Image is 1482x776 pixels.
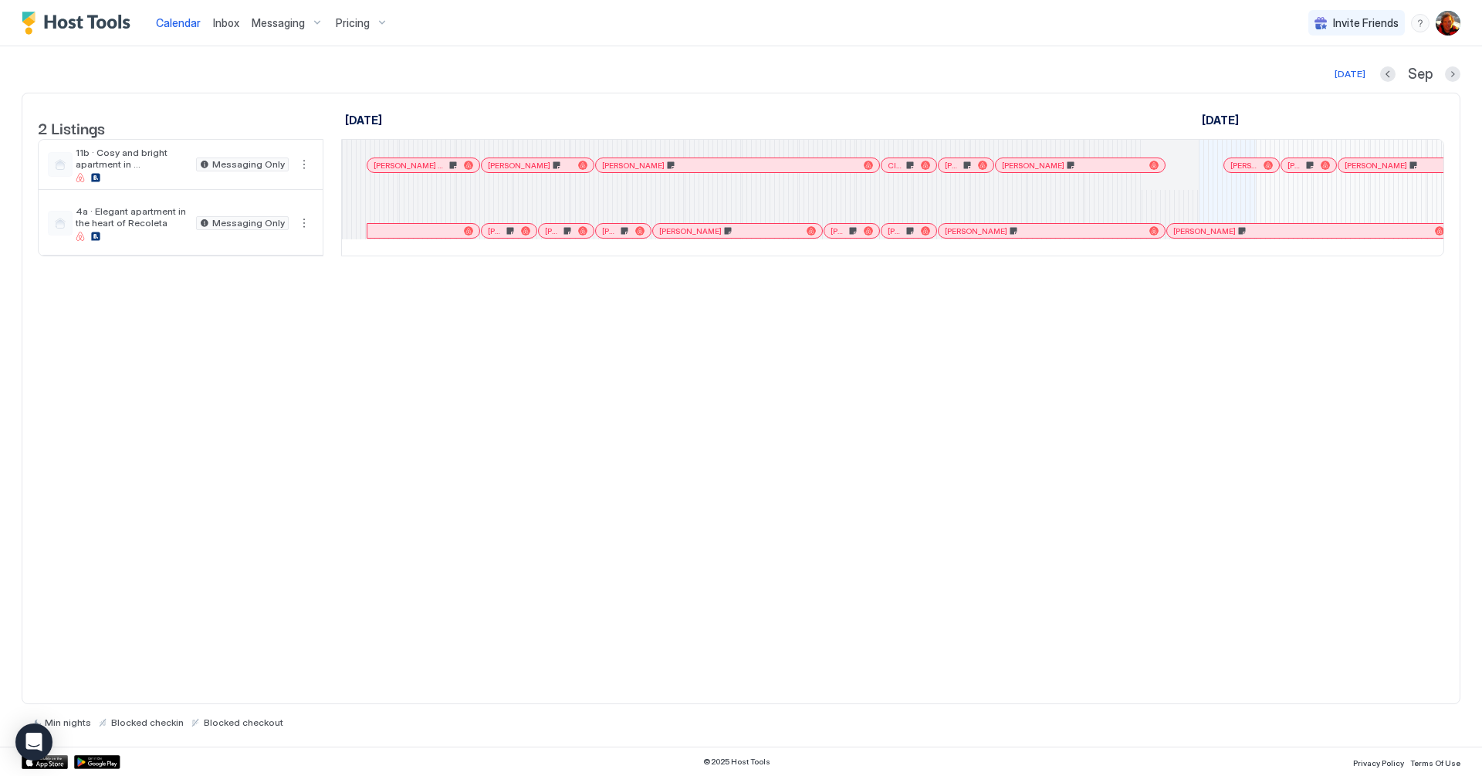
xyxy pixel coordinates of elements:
span: [PERSON_NAME] [1287,161,1304,171]
div: menu [295,155,313,174]
a: September 3, 2025 [1323,131,1359,154]
span: Sun [769,134,786,151]
button: Previous month [1380,66,1396,82]
span: Mon [423,134,443,151]
span: Sun [367,134,384,151]
span: 29 [1043,134,1055,151]
span: Thu [1394,134,1412,151]
span: Thu [996,134,1014,151]
span: 22 [643,134,655,151]
button: More options [295,214,313,232]
span: 11b · Cosy and bright apartment in [GEOGRAPHIC_DATA] [76,147,190,170]
a: August 24, 2025 [749,131,790,154]
span: 31 [1155,134,1165,151]
span: [PERSON_NAME] [1173,226,1236,236]
span: Sun [1167,134,1184,151]
a: August 20, 2025 [520,131,563,154]
span: 1 [1213,134,1217,151]
a: September 4, 2025 [1381,131,1416,154]
span: Fri [658,134,668,151]
a: Google Play Store [74,755,120,769]
span: 18 [411,134,421,151]
a: Host Tools Logo [22,12,137,35]
div: menu [1411,14,1430,32]
a: August 22, 2025 [639,131,672,154]
span: [PERSON_NAME] [602,226,618,236]
span: 3 [1327,134,1333,151]
span: Sat [712,134,727,151]
span: Invite Friends [1333,16,1399,30]
a: September 1, 2025 [1198,109,1243,131]
a: August 29, 2025 [1039,131,1072,154]
div: User profile [1436,11,1460,36]
a: August 27, 2025 [920,131,963,154]
a: August 17, 2025 [341,109,386,131]
span: [PERSON_NAME] [488,226,504,236]
a: Inbox [213,15,239,31]
span: 20 [524,134,536,151]
a: App Store [22,755,68,769]
span: Calendar [156,16,201,29]
span: Mon [1220,134,1240,151]
span: Terms Of Use [1410,758,1460,768]
span: Min nights [45,717,91,728]
span: Wed [1335,134,1355,151]
a: August 19, 2025 [465,131,502,154]
span: [PERSON_NAME] [659,226,722,236]
span: © 2025 Host Tools [703,757,770,767]
button: [DATE] [1332,65,1368,83]
a: September 2, 2025 [1267,131,1301,154]
span: [PERSON_NAME] [831,226,847,236]
span: [PERSON_NAME] [1345,161,1407,171]
span: Messaging [252,16,305,30]
span: Sep [1408,66,1433,83]
span: Sat [1112,134,1127,151]
span: [PERSON_NAME] [1002,161,1064,171]
a: August 26, 2025 [864,131,904,154]
span: 23 [698,134,710,151]
span: 17 [355,134,365,151]
span: 4a · Elegant apartment in the heart of Recoleta [76,205,190,229]
span: Wed [939,134,959,151]
span: 24 [753,134,766,151]
div: [DATE] [1335,67,1365,81]
span: [PERSON_NAME] [545,226,561,236]
span: 2 [1271,134,1277,151]
span: [PERSON_NAME] [945,161,961,171]
span: 19 [469,134,479,151]
span: 30 [1098,134,1110,151]
button: More options [295,155,313,174]
span: 28 [982,134,994,151]
a: Calendar [156,15,201,31]
span: [PERSON_NAME] [602,161,665,171]
span: [PERSON_NAME] [945,226,1007,236]
span: Thu [596,134,614,151]
span: Inbox [213,16,239,29]
a: August 18, 2025 [407,131,447,154]
span: Pricing [336,16,370,30]
span: Tue [1280,134,1297,151]
span: [PERSON_NAME] [488,161,550,171]
a: August 17, 2025 [351,131,388,154]
a: Terms Of Use [1410,754,1460,770]
span: [PERSON_NAME] [888,226,904,236]
span: 26 [868,134,881,151]
span: Tue [883,134,900,151]
span: Blocked checkout [204,717,283,728]
span: Mon [824,134,844,151]
span: Blocked checkin [111,717,184,728]
span: 2 Listings [38,116,105,139]
a: September 1, 2025 [1210,131,1243,154]
a: August 31, 2025 [1151,131,1188,154]
span: Clars [PERSON_NAME] [888,161,904,171]
span: 4 [1385,134,1392,151]
button: Next month [1445,66,1460,82]
a: August 25, 2025 [806,131,848,154]
a: August 30, 2025 [1094,131,1131,154]
span: 25 [810,134,822,151]
span: Fri [1057,134,1068,151]
div: menu [295,214,313,232]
